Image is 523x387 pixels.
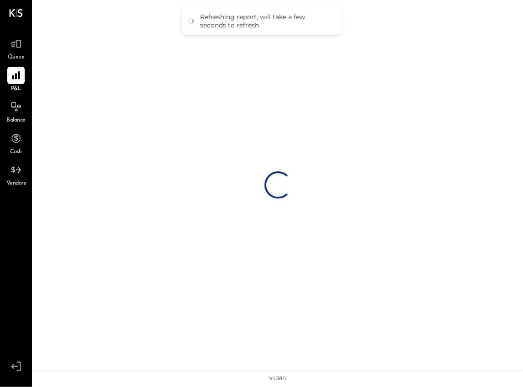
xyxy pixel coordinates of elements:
[269,375,287,382] div: v 4.38.0
[6,117,26,125] span: Balance
[6,180,26,188] span: Vendors
[11,85,21,93] span: P&L
[0,161,32,188] a: Vendors
[10,148,22,156] span: Cash
[200,13,333,29] div: Refreshing report, will take a few seconds to refresh
[0,35,32,62] a: Queue
[0,67,32,93] a: P&L
[0,98,32,125] a: Balance
[8,53,25,62] span: Queue
[0,130,32,156] a: Cash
